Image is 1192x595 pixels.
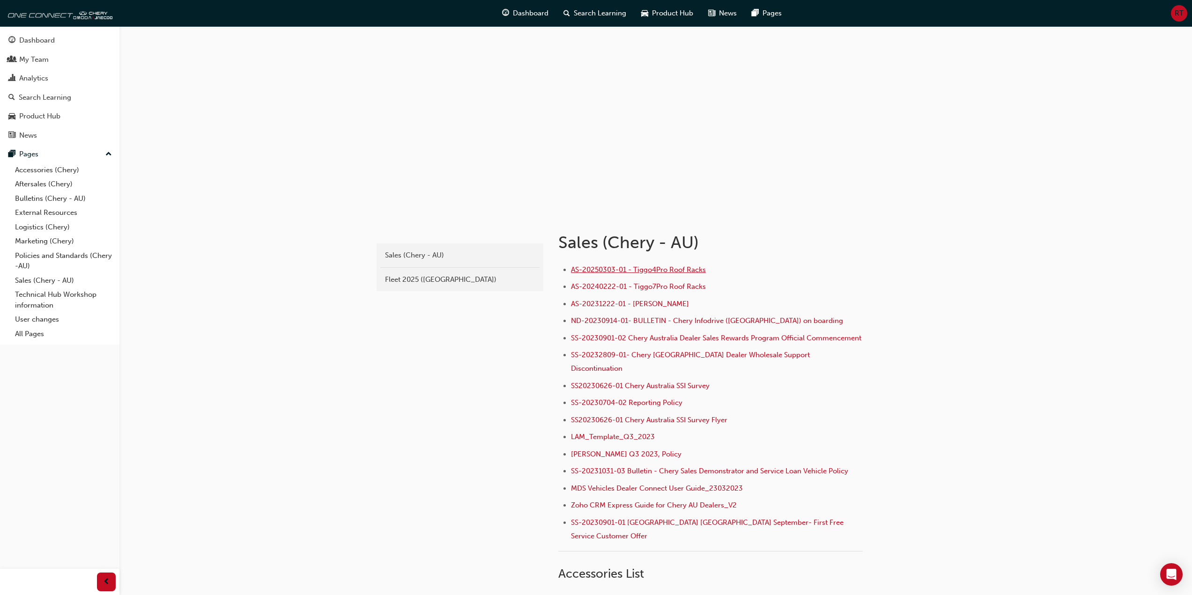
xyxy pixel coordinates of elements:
a: AS-20250303-01 - Tiggo4Pro Roof Racks [571,265,706,274]
a: SS-20232809-01- Chery [GEOGRAPHIC_DATA] Dealer Wholesale Support Discontinuation [571,351,812,373]
a: Product Hub [4,108,116,125]
span: up-icon [105,148,112,161]
a: My Team [4,51,116,68]
a: Analytics [4,70,116,87]
div: Sales (Chery - AU) [385,250,535,261]
a: Technical Hub Workshop information [11,287,116,312]
a: User changes [11,312,116,327]
div: Dashboard [19,35,55,46]
span: News [719,8,737,19]
a: car-iconProduct Hub [634,4,701,23]
button: RT [1171,5,1187,22]
span: people-icon [8,56,15,64]
a: SS-20230901-01 [GEOGRAPHIC_DATA] [GEOGRAPHIC_DATA] September- First Free Service Customer Offer [571,518,845,540]
button: DashboardMy TeamAnalyticsSearch LearningProduct HubNews [4,30,116,146]
button: Pages [4,146,116,163]
a: Bulletins (Chery - AU) [11,191,116,206]
div: News [19,130,37,141]
a: SS-20231031-03 Bulletin - Chery Sales Demonstrator and Service Loan Vehicle Policy [571,467,848,475]
span: pages-icon [752,7,759,19]
div: Pages [19,149,38,160]
span: news-icon [708,7,715,19]
a: AS-20231222-01 - [PERSON_NAME] [571,300,689,308]
span: guage-icon [8,37,15,45]
div: Product Hub [19,111,60,122]
a: SS-20230704-02 Reporting Policy [571,398,682,407]
a: SS20230626-01 Chery Australia SSI Survey Flyer [571,416,727,424]
div: Open Intercom Messenger [1160,563,1183,586]
span: prev-icon [103,576,110,588]
a: AS-20240222-01 - Tiggo7Pro Roof Racks [571,282,706,291]
span: search-icon [563,7,570,19]
a: Dashboard [4,32,116,49]
span: news-icon [8,132,15,140]
a: [PERSON_NAME] Q3 2023, Policy [571,450,681,458]
a: SS-20230901-02 Chery Australia Dealer Sales Rewards Program Official Commencement [571,334,861,342]
a: Zoho CRM Express Guide for Chery AU Dealers_V2 [571,501,737,509]
a: Marketing (Chery) [11,234,116,249]
span: RT [1175,8,1184,19]
div: Fleet 2025 ([GEOGRAPHIC_DATA]) [385,274,535,285]
a: Search Learning [4,89,116,106]
a: Logistics (Chery) [11,220,116,235]
a: Sales (Chery - AU) [11,273,116,288]
a: LAM_Template_Q3_2023 [571,433,655,441]
a: ND-20230914-01- BULLETIN - Chery Infodrive ([GEOGRAPHIC_DATA]) on boarding [571,316,843,325]
span: pages-icon [8,150,15,159]
div: Search Learning [19,92,71,103]
a: SS20230626-01 Chery Australia SSI Survey [571,382,710,390]
a: Aftersales (Chery) [11,177,116,191]
span: Accessories List [558,566,644,581]
a: Policies and Standards (Chery -AU) [11,249,116,273]
span: Search Learning [574,8,626,19]
a: All Pages [11,327,116,341]
a: guage-iconDashboard [495,4,556,23]
a: External Resources [11,206,116,220]
a: search-iconSearch Learning [556,4,634,23]
span: Pages [763,8,782,19]
a: pages-iconPages [744,4,789,23]
img: oneconnect [5,4,112,22]
span: car-icon [641,7,648,19]
a: news-iconNews [701,4,744,23]
a: Accessories (Chery) [11,163,116,177]
h1: Sales (Chery - AU) [558,232,866,253]
a: News [4,127,116,144]
a: Fleet 2025 ([GEOGRAPHIC_DATA]) [380,272,540,288]
a: MDS Vehicles Dealer Connect User Guide_23032023 [571,484,743,492]
span: car-icon [8,112,15,121]
span: guage-icon [502,7,509,19]
span: Product Hub [652,8,693,19]
span: chart-icon [8,74,15,83]
a: Sales (Chery - AU) [380,247,540,264]
span: Dashboard [513,8,548,19]
div: My Team [19,54,49,65]
div: Analytics [19,73,48,84]
span: search-icon [8,94,15,102]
